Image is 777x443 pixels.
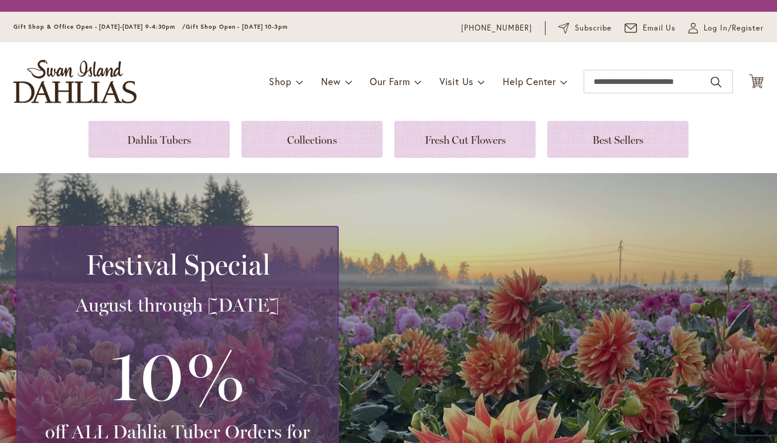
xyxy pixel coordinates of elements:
span: Help Center [503,75,556,87]
h3: August through [DATE] [32,293,323,317]
span: Log In/Register [704,22,764,34]
span: Subscribe [575,22,612,34]
span: Visit Us [439,75,473,87]
span: Email Us [643,22,676,34]
h3: 10% [32,329,323,420]
button: Search [711,73,721,92]
h2: Festival Special [32,248,323,281]
a: Log In/Register [689,22,764,34]
a: [PHONE_NUMBER] [461,22,532,34]
a: Subscribe [558,22,612,34]
span: Our Farm [370,75,410,87]
span: Shop [269,75,292,87]
a: Email Us [625,22,676,34]
span: Gift Shop & Office Open - [DATE]-[DATE] 9-4:30pm / [13,23,186,31]
a: store logo [13,60,137,103]
span: Gift Shop Open - [DATE] 10-3pm [186,23,288,31]
span: New [321,75,340,87]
